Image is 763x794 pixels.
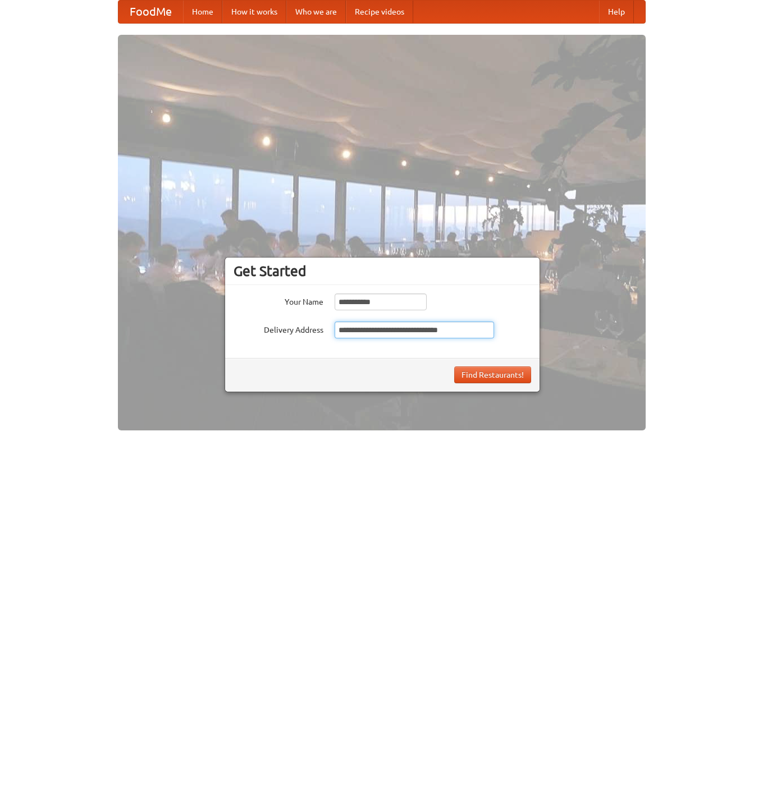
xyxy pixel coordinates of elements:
button: Find Restaurants! [454,366,531,383]
a: How it works [222,1,286,23]
h3: Get Started [234,263,531,279]
a: Help [599,1,634,23]
a: Home [183,1,222,23]
a: Recipe videos [346,1,413,23]
label: Your Name [234,293,323,307]
a: Who we are [286,1,346,23]
a: FoodMe [118,1,183,23]
label: Delivery Address [234,322,323,336]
